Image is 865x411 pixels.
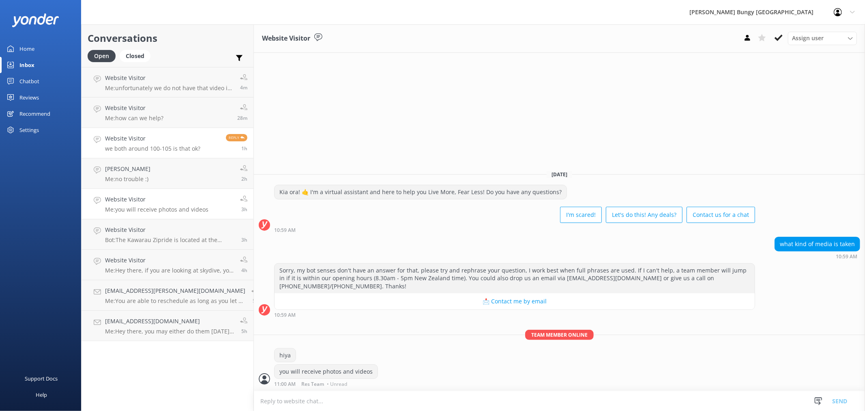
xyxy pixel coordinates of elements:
[274,227,755,233] div: 10:59am 10-Aug-2025 (UTC +12:00) Pacific/Auckland
[82,158,253,189] a: [PERSON_NAME]Me:no trouble :)2h
[275,264,755,293] div: Sorry, my bot senses don't have an answer for that, please try and rephrase your question, I work...
[105,164,150,173] h4: [PERSON_NAME]
[775,237,860,251] div: what kind of media is taken
[836,254,857,259] strong: 10:59 AM
[36,387,47,403] div: Help
[105,236,235,244] p: Bot: The Kawarau Zipride is located at the [GEOGRAPHIC_DATA], 1693 [GEOGRAPHIC_DATA], [GEOGRAPHIC...
[275,348,296,362] div: hiya
[792,34,824,43] span: Assign user
[274,228,296,233] strong: 10:59 AM
[82,280,253,311] a: [EMAIL_ADDRESS][PERSON_NAME][DOMAIN_NAME]Me:You are able to reschedule as long as you let us know...
[775,253,860,259] div: 10:59am 10-Aug-2025 (UTC +12:00) Pacific/Auckland
[105,225,235,234] h4: Website Visitor
[19,89,39,106] div: Reviews
[274,313,296,318] strong: 10:59 AM
[19,106,50,122] div: Recommend
[82,97,253,128] a: Website VisitorMe:how can we help?28m
[105,115,163,122] p: Me: how can we help?
[274,381,378,387] div: 11:00am 10-Aug-2025 (UTC +12:00) Pacific/Auckland
[82,219,253,250] a: Website VisitorBot:The Kawarau Zipride is located at the [GEOGRAPHIC_DATA], 1693 [GEOGRAPHIC_DATA...
[105,104,163,112] h4: Website Visitor
[241,267,247,274] span: 09:43am 10-Aug-2025 (UTC +12:00) Pacific/Auckland
[105,267,234,274] p: Me: Hey there, if you are looking at skydive, you may want to head over to the skydive company's ...
[253,297,259,304] span: 08:58am 10-Aug-2025 (UTC +12:00) Pacific/Auckland
[105,256,234,265] h4: Website Visitor
[105,206,208,213] p: Me: you will receive photos and videos
[82,189,253,219] a: Website VisitorMe:you will receive photos and videos3h
[105,195,208,204] h4: Website Visitor
[19,41,34,57] div: Home
[105,297,245,305] p: Me: You are able to reschedule as long as you let us know 48hours prior
[275,293,755,309] button: 📩 Contact me by email
[105,286,245,295] h4: [EMAIL_ADDRESS][PERSON_NAME][DOMAIN_NAME]
[606,207,683,223] button: Let's do this! Any deals?
[275,185,567,199] div: Kia ora! 🤙 I'm a virtual assistant and here to help you Live More, Fear Less! Do you have any que...
[105,74,234,82] h4: Website Visitor
[226,134,247,141] span: Reply
[19,122,39,138] div: Settings
[105,175,150,183] p: Me: no trouble :)
[88,50,116,62] div: Open
[12,13,59,27] img: yonder-white-logo.png
[301,382,324,387] span: Res Team
[82,67,253,97] a: Website VisitorMe:unfortunately we do not have that video in our system4m
[274,382,296,387] strong: 11:00 AM
[241,328,247,335] span: 08:58am 10-Aug-2025 (UTC +12:00) Pacific/Auckland
[88,30,247,46] h2: Conversations
[120,51,155,60] a: Closed
[105,84,234,92] p: Me: unfortunately we do not have that video in our system
[275,365,378,379] div: you will receive photos and videos
[88,51,120,60] a: Open
[240,84,247,91] span: 02:02pm 10-Aug-2025 (UTC +12:00) Pacific/Auckland
[274,312,755,318] div: 10:59am 10-Aug-2025 (UTC +12:00) Pacific/Auckland
[19,57,34,73] div: Inbox
[19,73,39,89] div: Chatbot
[262,33,310,44] h3: Website Visitor
[327,382,347,387] span: • Unread
[105,145,200,152] p: we both around 100-105 is that ok?
[82,128,253,158] a: Website Visitorwe both around 100-105 is that ok?Reply1h
[525,330,594,340] span: Team member online
[241,145,247,152] span: 12:51pm 10-Aug-2025 (UTC +12:00) Pacific/Auckland
[82,250,253,280] a: Website VisitorMe:Hey there, if you are looking at skydive, you may want to head over to the skyd...
[105,134,200,143] h4: Website Visitor
[241,206,247,213] span: 11:00am 10-Aug-2025 (UTC +12:00) Pacific/Auckland
[25,370,58,387] div: Support Docs
[105,317,234,326] h4: [EMAIL_ADDRESS][DOMAIN_NAME]
[788,32,857,45] div: Assign User
[241,236,247,243] span: 10:33am 10-Aug-2025 (UTC +12:00) Pacific/Auckland
[547,171,572,178] span: [DATE]
[241,175,247,182] span: 11:28am 10-Aug-2025 (UTC +12:00) Pacific/Auckland
[560,207,602,223] button: I'm scared!
[105,328,234,335] p: Me: Hey there, you may either do them [DATE] or split them up. We always recommend doing them in ...
[237,115,247,121] span: 01:37pm 10-Aug-2025 (UTC +12:00) Pacific/Auckland
[687,207,755,223] button: Contact us for a chat
[82,311,253,341] a: [EMAIL_ADDRESS][DOMAIN_NAME]Me:Hey there, you may either do them [DATE] or split them up. We alwa...
[120,50,150,62] div: Closed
